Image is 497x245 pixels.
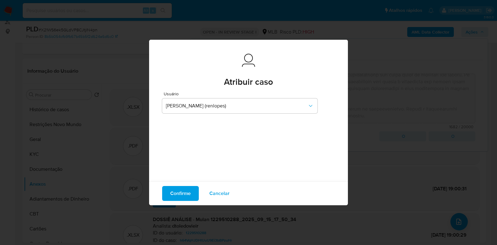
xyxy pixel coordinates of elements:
span: [PERSON_NAME] (renlopes) [166,103,308,109]
span: Usuário [164,92,319,96]
span: Confirme [170,187,191,200]
span: Atribuir caso [224,78,273,86]
button: Cancelar [201,186,238,201]
button: Confirme [162,186,199,201]
button: [PERSON_NAME] (renlopes) [162,98,317,113]
span: Cancelar [209,187,230,200]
